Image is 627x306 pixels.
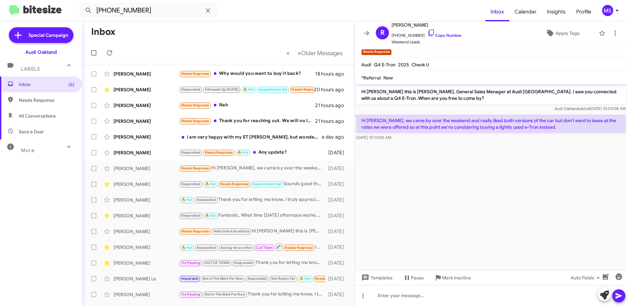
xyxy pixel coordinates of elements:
div: [PERSON_NAME] [113,228,179,235]
a: Copy Number [427,33,462,38]
span: Audi Oakland [DATE] 10:04:08 AM [555,106,626,111]
button: Mark Inactive [429,272,476,284]
div: Audi Oakland [25,49,57,55]
button: Pause [398,272,429,284]
p: Hi [PERSON_NAME], we came by over the weekend and really liked both versions of the car but don't... [356,115,626,133]
div: [PERSON_NAME] [113,118,179,124]
div: Fantastic, What time [DATE] afternoon works best for you? I will have my Brand Specialist [PERSON... [179,212,325,219]
div: Any update? [179,149,325,156]
button: Next [293,46,347,60]
span: Followed Up [DATE] [205,87,239,92]
span: Weekend Leads [392,39,462,45]
span: Needs Response [205,150,233,155]
span: [PERSON_NAME] [392,21,462,29]
span: 🔥 Hot [299,276,311,281]
span: Vehicle Not Available [213,229,249,233]
span: 🔥 Hot [181,246,192,250]
div: [PERSON_NAME] [113,181,179,187]
span: « [286,49,290,57]
div: S5...any sport pkg [179,275,325,282]
span: Auto Fields [571,272,602,284]
button: Templates [355,272,398,284]
div: [PERSON_NAME] [113,260,179,266]
span: Needs Response [181,103,209,107]
span: Save a Deal [19,128,43,135]
div: [PERSON_NAME] Le [113,275,179,282]
span: 🔥 Hot [205,213,216,218]
span: (6) [69,81,74,88]
div: [PERSON_NAME] [113,212,179,219]
span: Responded [197,246,216,250]
span: *Referral [361,75,381,81]
span: Special Campaign [29,32,68,38]
div: [PERSON_NAME] [113,149,179,156]
p: Hi [PERSON_NAME] this is [PERSON_NAME], General Sales Manager at Audi [GEOGRAPHIC_DATA]. I saw yo... [356,86,626,104]
span: Important [181,276,198,281]
span: Needs Response [285,246,313,250]
span: Needs Response [181,166,209,170]
span: 🔥 Hot [243,87,254,92]
div: Inbound Call [179,243,325,251]
div: [DATE] [325,275,349,282]
div: [PERSON_NAME] [113,197,179,203]
div: [PERSON_NAME] [113,134,179,140]
div: [PERSON_NAME] [113,71,179,77]
div: [DATE] [325,165,349,172]
span: Appointment Set [258,87,287,92]
button: Auto Fields [565,272,607,284]
span: Responded [181,150,201,155]
div: [DATE] [325,228,349,235]
div: [PERSON_NAME] [113,102,179,109]
span: R [380,28,385,38]
div: [DATE] [325,181,349,187]
span: Templates [360,272,393,284]
button: Previous [282,46,294,60]
span: » [297,49,301,57]
div: [DATE] [325,212,349,219]
span: OUT OF TOWN [205,261,230,265]
div: Thank you for reaching out. We will no longer do business with your dealership due to the handlin... [179,117,315,125]
div: [PERSON_NAME] [113,291,179,298]
div: [PERSON_NAME] [113,86,179,93]
span: Needs Response [220,182,248,186]
span: Not In The Mark For Now [205,292,245,296]
span: Not In The Mark For Now [203,276,243,281]
div: [DATE] [325,260,349,266]
div: 18 hours ago [315,71,349,77]
nav: Page navigation example [283,46,347,60]
span: said at [578,106,590,111]
span: Not Ready Yet [271,276,295,281]
div: [DATE] [325,149,349,156]
span: Try Pausing [181,261,200,265]
div: [DATE] [325,244,349,251]
span: Needs Response [181,229,209,233]
div: Nah [179,101,315,109]
span: Responded [234,261,253,265]
span: Responded [181,213,201,218]
a: Profile [571,2,597,21]
div: Thank you for letting me know, I truly appreciate the update. If anything changes or you ever con... [179,196,325,204]
span: Inbox [485,2,509,21]
span: Labels [21,66,40,72]
span: Needs Response [181,72,209,76]
span: 🔥 Hot [181,198,192,202]
span: Q4 E-Tron [374,62,395,68]
a: Calendar [509,2,542,21]
div: [PERSON_NAME] [113,244,179,251]
button: MS [597,5,620,16]
div: [DATE] [325,291,349,298]
div: Sounds good thank you [179,180,325,188]
h1: Inbox [91,27,115,37]
span: [DATE] 10:14:00 AM [356,135,391,140]
a: Insights [542,2,571,21]
div: a day ago [322,134,349,140]
div: [PERSON_NAME] [113,165,179,172]
div: Why would you want to buy it back? [179,70,315,77]
span: Apply Tags [556,27,579,39]
div: Hi [PERSON_NAME], we came by over the weekend and really liked both versions of the car but don't... [179,164,325,172]
span: 🔥 Hot [237,150,248,155]
div: hi [PERSON_NAME] ! sorry i missed the appointment last week. are you available [DATE] ? [179,86,314,93]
